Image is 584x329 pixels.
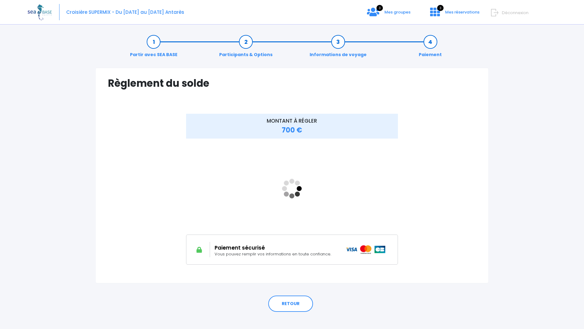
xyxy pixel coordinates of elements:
span: 3 [437,5,444,11]
a: 3 Mes groupes [362,11,415,17]
span: Vous pouvez remplir vos informations en toute confiance. [215,251,331,257]
h1: Règlement du solde [108,77,476,89]
span: Mes réservations [445,9,479,15]
a: Paiement [416,39,445,58]
a: RETOUR [268,296,313,312]
span: 700 € [282,125,302,135]
a: Partir avec SEA BASE [127,39,181,58]
img: icons_paiement_securise@2x.png [346,245,386,254]
a: Informations de voyage [307,39,370,58]
iframe: <!-- //required --> [186,143,398,235]
span: 3 [376,5,383,11]
span: Déconnexion [502,10,529,16]
span: MONTANT À RÉGLER [267,117,317,124]
h2: Paiement sécurisé [215,245,337,251]
span: Croisière SUPERMIX - Du [DATE] au [DATE] Antarès [66,9,184,15]
span: Mes groupes [384,9,410,15]
a: Participants & Options [216,39,276,58]
a: 3 Mes réservations [425,11,483,17]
